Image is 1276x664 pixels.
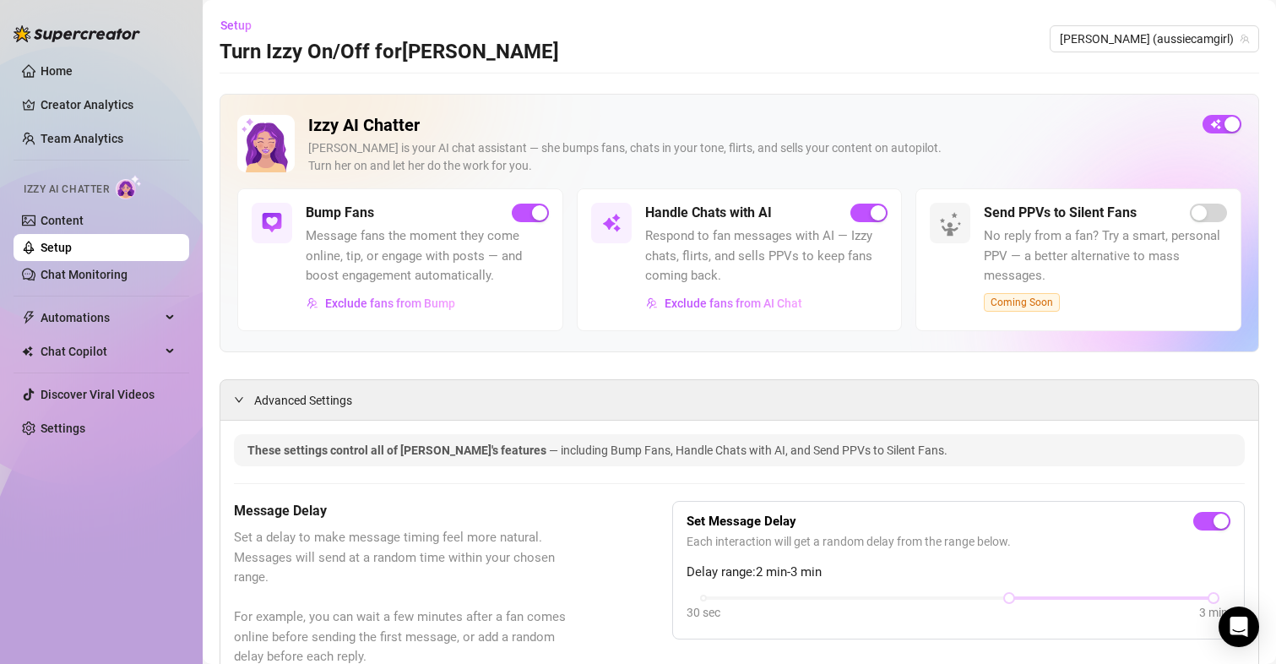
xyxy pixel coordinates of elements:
span: Advanced Settings [254,391,352,410]
div: 30 sec [687,603,720,622]
img: svg%3e [601,213,622,233]
div: [PERSON_NAME] is your AI chat assistant — she bumps fans, chats in your tone, flirts, and sells y... [308,139,1189,175]
h3: Turn Izzy On/Off for [PERSON_NAME] [220,39,559,66]
button: Exclude fans from Bump [306,290,456,317]
a: Team Analytics [41,132,123,145]
span: Message fans the moment they come online, tip, or engage with posts — and boost engagement automa... [306,226,549,286]
span: No reply from a fan? Try a smart, personal PPV — a better alternative to mass messages. [984,226,1227,286]
span: Exclude fans from AI Chat [665,297,802,310]
span: These settings control all of [PERSON_NAME]'s features [247,444,549,457]
button: Setup [220,12,265,39]
img: svg%3e [307,297,318,309]
span: expanded [234,395,244,405]
span: Respond to fan messages with AI — Izzy chats, flirts, and sells PPVs to keep fans coming back. [645,226,888,286]
h2: Izzy AI Chatter [308,115,1189,136]
img: Izzy AI Chatter [237,115,295,172]
a: Discover Viral Videos [41,388,155,401]
img: AI Chatter [116,175,142,199]
span: Each interaction will get a random delay from the range below. [687,532,1230,551]
img: Chat Copilot [22,346,33,357]
h5: Message Delay [234,501,588,521]
h5: Handle Chats with AI [645,203,772,223]
img: svg%3e [646,297,658,309]
button: Exclude fans from AI Chat [645,290,803,317]
img: logo-BBDzfeDw.svg [14,25,140,42]
img: svg%3e [262,213,282,233]
a: Chat Monitoring [41,268,128,281]
span: team [1240,34,1250,44]
strong: Set Message Delay [687,514,796,529]
div: 3 min [1199,603,1228,622]
span: Setup [220,19,252,32]
a: Home [41,64,73,78]
span: Exclude fans from Bump [325,297,455,310]
span: — including Bump Fans, Handle Chats with AI, and Send PPVs to Silent Fans. [549,444,947,457]
div: Open Intercom Messenger [1219,607,1259,647]
h5: Bump Fans [306,203,374,223]
a: Settings [41,422,85,435]
span: Coming Soon [984,293,1060,312]
span: thunderbolt [22,311,35,324]
a: Setup [41,241,72,254]
img: silent-fans-ppv-o-N6Mmdf.svg [939,212,966,239]
a: Creator Analytics [41,91,176,118]
span: Chat Copilot [41,338,160,365]
span: Maki (aussiecamgirl) [1060,26,1249,52]
span: Automations [41,304,160,331]
h5: Send PPVs to Silent Fans [984,203,1137,223]
div: expanded [234,390,254,409]
span: Izzy AI Chatter [24,182,109,198]
a: Content [41,214,84,227]
span: Delay range: 2 min - 3 min [687,563,1230,583]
